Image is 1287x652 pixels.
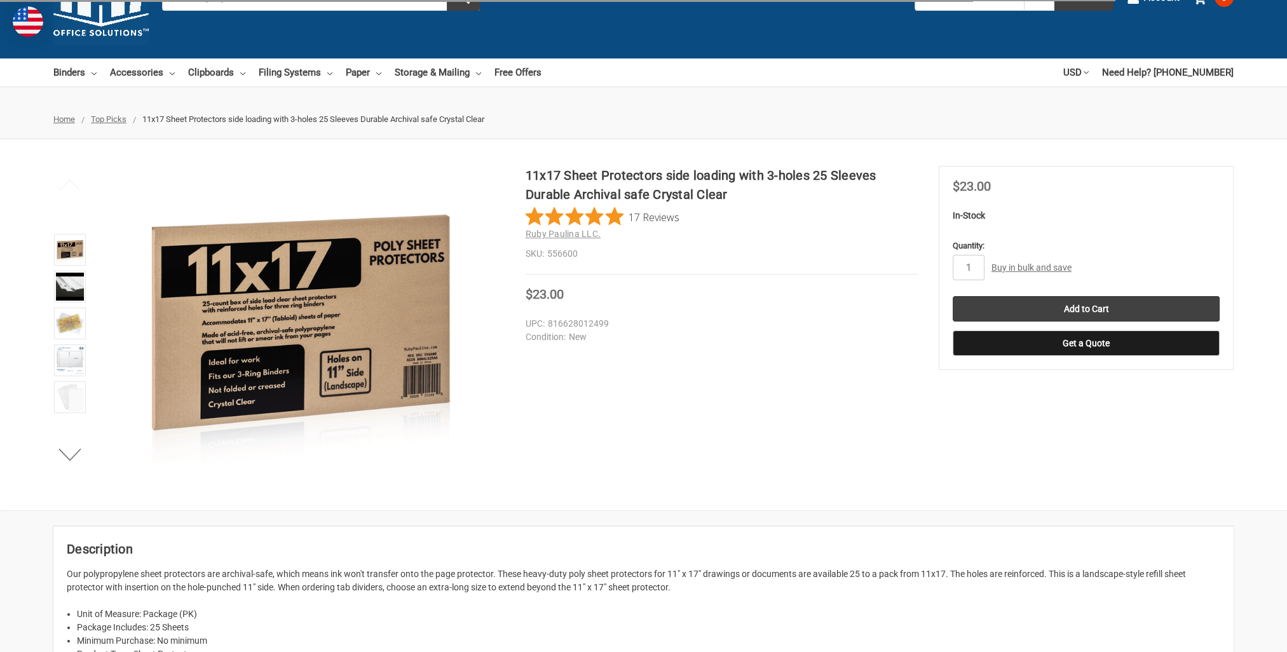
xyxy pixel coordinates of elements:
a: Accessories [110,58,175,86]
h1: 11x17 Sheet Protectors side loading with 3-holes 25 Sleeves Durable Archival safe Crystal Clear [526,166,918,204]
dt: Condition: [526,330,566,344]
a: Free Offers [494,58,541,86]
dd: 816628012499 [526,317,912,330]
span: 11x17 Sheet Protectors side loading with 3-holes 25 Sleeves Durable Archival safe Crystal Clear [142,114,484,124]
a: Storage & Mailing [395,58,481,86]
img: 11x17 Sheet Protectors side loading with 3-holes 25 Sleeves Durable Archival safe Crystal Clear [56,273,84,301]
dd: 556600 [526,247,918,261]
button: Previous [51,172,90,198]
img: duty and tax information for United States [13,6,43,37]
a: Binders [53,58,97,86]
a: Filing Systems [259,58,332,86]
button: Get a Quote [953,330,1220,356]
dd: New [526,330,912,344]
span: 17 Reviews [629,207,679,226]
span: $23.00 [526,287,564,302]
a: Clipboards [188,58,245,86]
a: USD [1063,58,1089,86]
a: Top Picks [91,114,126,124]
h2: Description [67,540,1220,559]
a: Ruby Paulina LLC. [526,229,601,239]
img: 11x17 Sheet Protectors side loading with 3-holes 25 Sleeves Durable Archival safe Crystal Clear [56,236,84,264]
a: Paper [346,58,381,86]
a: Need Help? [PHONE_NUMBER] [1102,58,1234,86]
li: Unit of Measure: Package (PK) [77,608,1220,621]
button: Next [51,442,90,467]
a: Home [53,114,75,124]
img: 11x17 Sheet Protectors side loading with 3-holes 25 Sleeves Durable Archival safe Crystal Clear [56,346,84,374]
button: Rated 4.8 out of 5 stars from 17 reviews. Jump to reviews. [526,207,679,226]
li: Minimum Purchase: No minimum [77,634,1220,648]
dt: SKU: [526,247,544,261]
dt: UPC: [526,317,545,330]
li: Package Includes: 25 Sheets [77,621,1220,634]
a: Buy in bulk and save [991,262,1072,273]
p: In-Stock [953,209,1220,222]
span: $23.00 [953,179,991,194]
img: 11x17 Sheet Protectors side loading with 3-holes 25 Sleeves Durable Archival safe Crystal Clear [56,383,84,411]
p: Our polypropylene sheet protectors are archival-safe, which means ink won't transfer onto the pag... [67,567,1220,594]
input: Add to Cart [953,296,1220,322]
img: 11x17 Sheet Protectors side loading with 3-holes 25 Sleeves Durable Archival safe Crystal Clear [142,166,460,484]
img: 11x17 Sheet Protector Poly with holes on 11" side 556600 [56,309,84,337]
label: Quantity: [953,240,1220,252]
